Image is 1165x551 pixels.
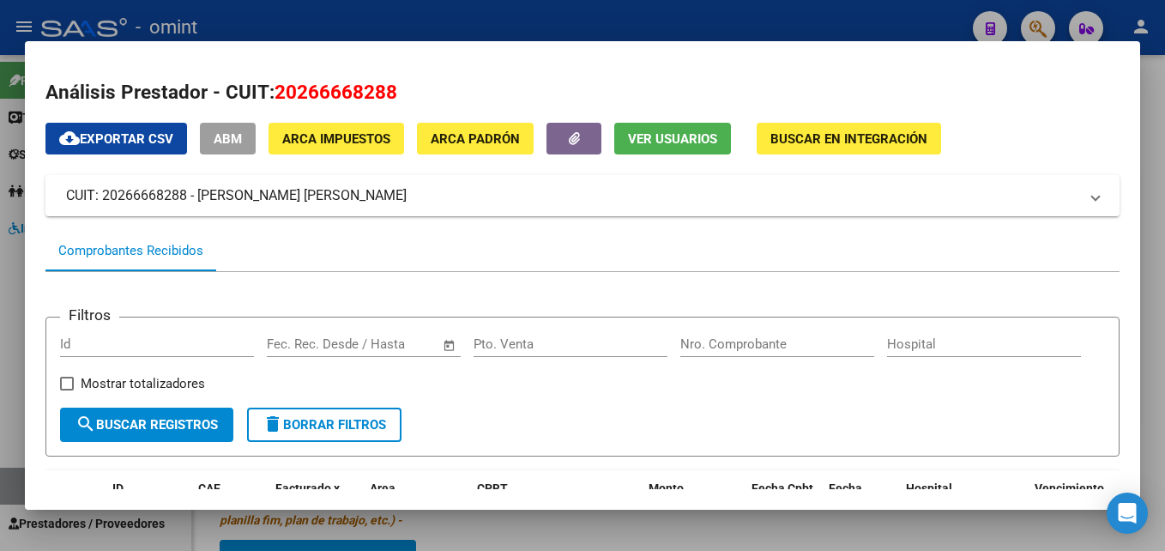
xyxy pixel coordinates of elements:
[1107,493,1148,534] div: Open Intercom Messenger
[200,123,256,154] button: ABM
[269,470,363,546] datatable-header-cell: Facturado x Orden De
[106,470,191,546] datatable-header-cell: ID
[275,81,397,103] span: 20266668288
[822,470,899,546] datatable-header-cell: Fecha Recibido
[112,481,124,495] span: ID
[45,123,187,154] button: Exportar CSV
[263,417,386,433] span: Borrar Filtros
[60,408,233,442] button: Buscar Registros
[370,481,395,495] span: Area
[58,241,203,261] div: Comprobantes Recibidos
[81,373,205,394] span: Mostrar totalizadores
[59,128,80,148] mat-icon: cloud_download
[214,131,242,147] span: ABM
[757,123,941,154] button: Buscar en Integración
[59,131,173,147] span: Exportar CSV
[60,304,119,326] h3: Filtros
[745,470,822,546] datatable-header-cell: Fecha Cpbt
[75,417,218,433] span: Buscar Registros
[198,481,220,495] span: CAE
[282,131,390,147] span: ARCA Impuestos
[1028,470,1105,546] datatable-header-cell: Vencimiento Auditoría
[477,481,508,495] span: CPBT
[66,185,1078,206] mat-panel-title: CUIT: 20266668288 - [PERSON_NAME] [PERSON_NAME]
[45,78,1120,107] h2: Análisis Prestador - CUIT:
[470,470,642,546] datatable-header-cell: CPBT
[829,481,877,515] span: Fecha Recibido
[191,470,269,546] datatable-header-cell: CAE
[75,414,96,434] mat-icon: search
[269,123,404,154] button: ARCA Impuestos
[431,131,520,147] span: ARCA Padrón
[267,336,323,352] input: Start date
[263,414,283,434] mat-icon: delete
[752,481,813,495] span: Fecha Cpbt
[338,336,421,352] input: End date
[363,470,470,546] datatable-header-cell: Area
[440,336,460,355] button: Open calendar
[45,175,1120,216] mat-expansion-panel-header: CUIT: 20266668288 - [PERSON_NAME] [PERSON_NAME]
[1035,481,1104,515] span: Vencimiento Auditoría
[770,131,927,147] span: Buscar en Integración
[649,481,684,495] span: Monto
[417,123,534,154] button: ARCA Padrón
[247,408,401,442] button: Borrar Filtros
[906,481,952,495] span: Hospital
[642,470,745,546] datatable-header-cell: Monto
[614,123,731,154] button: Ver Usuarios
[275,481,340,515] span: Facturado x Orden De
[628,131,717,147] span: Ver Usuarios
[899,470,1028,546] datatable-header-cell: Hospital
